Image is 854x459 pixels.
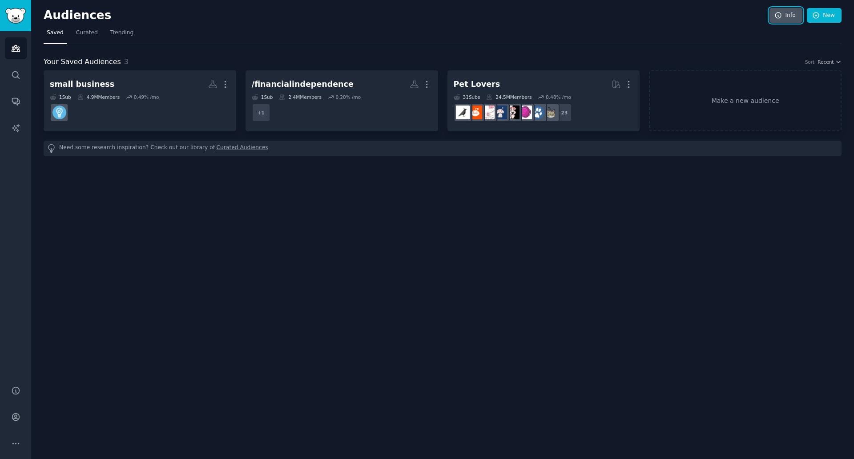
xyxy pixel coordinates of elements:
[44,26,67,44] a: Saved
[493,106,507,119] img: dogswithjobs
[279,94,321,100] div: 2.4M Members
[486,94,532,100] div: 24.5M Members
[252,103,270,122] div: + 1
[649,70,842,131] a: Make a new audience
[456,106,470,119] img: birding
[47,29,64,37] span: Saved
[805,59,815,65] div: Sort
[807,8,842,23] a: New
[246,70,438,131] a: /financialindependence1Sub2.4MMembers0.20% /mo+1
[818,59,834,65] span: Recent
[44,8,769,23] h2: Audiences
[44,70,236,131] a: small business1Sub4.9MMembers0.49% /moEntrepreneur
[73,26,101,44] a: Curated
[468,106,482,119] img: BeardedDragons
[50,79,114,90] div: small business
[543,106,557,119] img: cats
[769,8,802,23] a: Info
[50,94,71,100] div: 1 Sub
[217,144,268,153] a: Curated Audiences
[5,8,26,24] img: GummySearch logo
[44,141,842,156] div: Need some research inspiration? Check out our library of
[77,94,120,100] div: 4.9M Members
[818,59,842,65] button: Recent
[506,106,520,119] img: parrots
[335,94,361,100] div: 0.20 % /mo
[252,94,273,100] div: 1 Sub
[110,29,133,37] span: Trending
[454,79,500,90] div: Pet Lovers
[44,57,121,68] span: Your Saved Audiences
[52,106,66,119] img: Entrepreneur
[134,94,159,100] div: 0.49 % /mo
[546,94,571,100] div: 0.48 % /mo
[454,94,480,100] div: 31 Sub s
[107,26,137,44] a: Trending
[447,70,640,131] a: Pet Lovers31Subs24.5MMembers0.48% /mo+23catsdogsAquariumsparrotsdogswithjobsRATSBeardedDragonsbir...
[252,79,354,90] div: /financialindependence
[76,29,98,37] span: Curated
[553,103,572,122] div: + 23
[124,57,129,66] span: 3
[531,106,544,119] img: dogs
[518,106,532,119] img: Aquariums
[481,106,495,119] img: RATS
